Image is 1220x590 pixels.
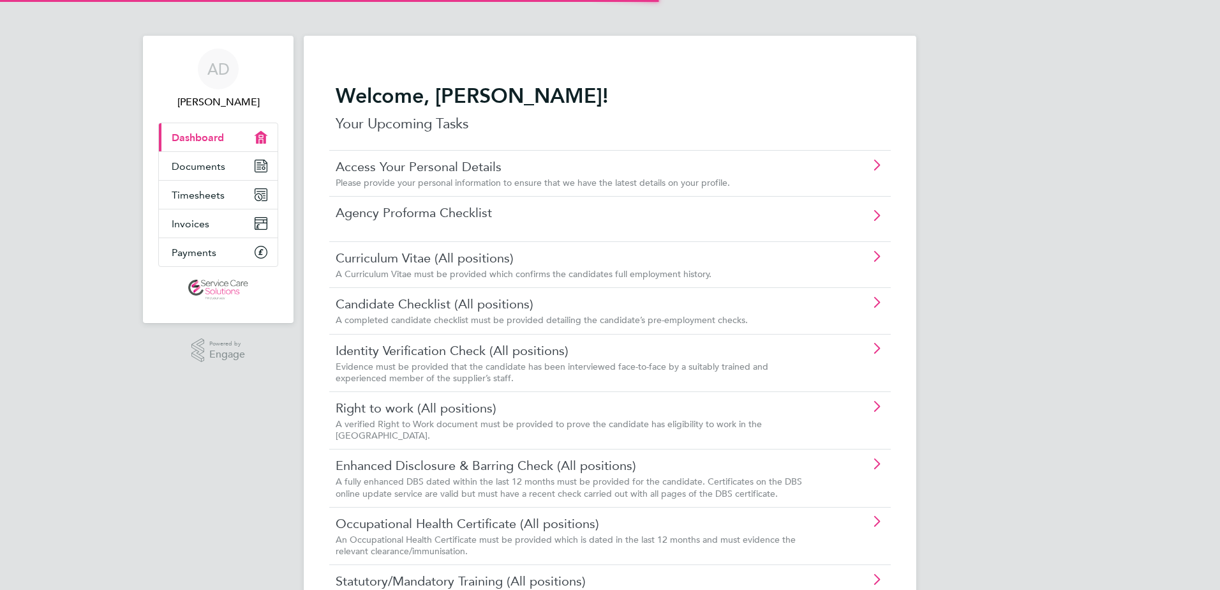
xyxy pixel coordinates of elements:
[336,114,884,134] p: Your Upcoming Tasks
[336,361,768,384] span: Evidence must be provided that the candidate has been interviewed face-to-face by a suitably trai...
[209,349,245,360] span: Engage
[207,61,230,77] span: AD
[158,280,278,300] a: Go to home page
[336,250,812,266] a: Curriculum Vitae (All positions)
[336,296,812,312] a: Candidate Checklist (All positions)
[336,534,796,557] span: An Occupational Health Certificate must be provided which is dated in the last 12 months and must...
[158,95,278,110] span: Alicia Diyyo
[158,49,278,110] a: AD[PERSON_NAME]
[336,342,812,359] a: Identity Verification Check (All positions)
[172,189,225,201] span: Timesheets
[336,177,730,188] span: Please provide your personal information to ensure that we have the latest details on your profile.
[159,181,278,209] a: Timesheets
[336,418,762,441] span: A verified Right to Work document must be provided to prove the candidate has eligibility to work...
[336,573,812,589] a: Statutory/Mandatory Training (All positions)
[336,515,812,532] a: Occupational Health Certificate (All positions)
[188,280,248,300] img: servicecare-logo-retina.png
[172,160,225,172] span: Documents
[336,400,812,416] a: Right to work (All positions)
[159,238,278,266] a: Payments
[159,123,278,151] a: Dashboard
[336,476,802,499] span: A fully enhanced DBS dated within the last 12 months must be provided for the candidate. Certific...
[336,204,812,221] a: Agency Proforma Checklist
[336,158,812,175] a: Access Your Personal Details
[209,338,245,349] span: Powered by
[191,338,246,363] a: Powered byEngage
[172,218,209,230] span: Invoices
[336,268,711,280] span: A Curriculum Vitae must be provided which confirms the candidates full employment history.
[172,246,216,259] span: Payments
[336,457,812,474] a: Enhanced Disclosure & Barring Check (All positions)
[172,132,224,144] span: Dashboard
[159,152,278,180] a: Documents
[336,314,748,326] span: A completed candidate checklist must be provided detailing the candidate’s pre-employment checks.
[143,36,294,323] nav: Main navigation
[336,83,884,109] h2: Welcome, [PERSON_NAME]!
[159,209,278,238] a: Invoices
